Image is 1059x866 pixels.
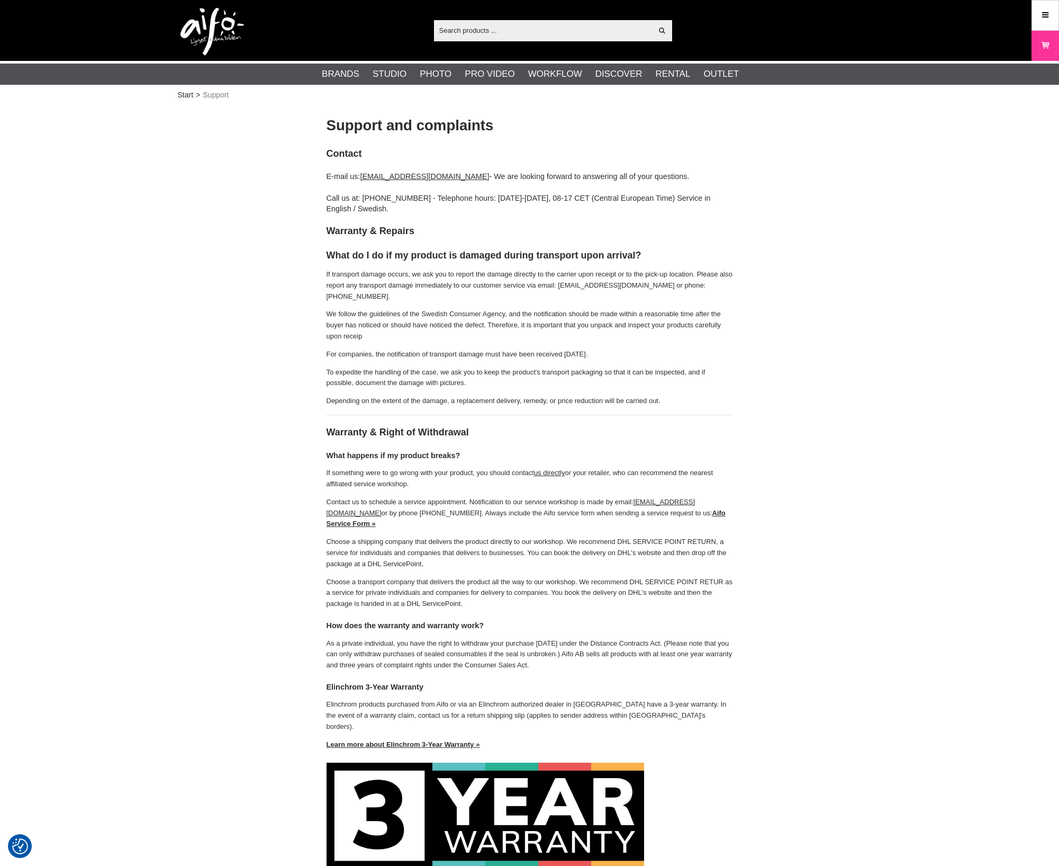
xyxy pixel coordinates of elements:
a: Learn more about Elinchrom 3-Year Warranty » [327,740,480,748]
a: Studio [373,67,406,81]
a: Aifo Service Form » [327,509,726,528]
p: We follow the guidelines of the Swedish Consumer Agency, and the notification should be made with... [327,309,733,342]
p: Choose a shipping company that delivers the product directly to our workshop. We recommend DHL SE... [327,537,733,569]
span: Support [203,90,229,101]
p: Elinchrom products purchased from Aifo or via an Elinchrom authorized dealer in [GEOGRAPHIC_DATA]... [327,699,733,732]
a: Outlet [703,67,739,81]
h4: Call us at: [PHONE_NUMBER] - Telephone hours: [DATE]-[DATE], 08-17 CET (Central European Time) Se... [327,193,733,214]
p: If something were to go wrong with your product, you should contact or your retailer, who can rec... [327,468,733,490]
button: Consent Preferences [12,837,28,856]
strong: What happens if my product breaks? [327,451,460,460]
input: Search products ... [434,22,653,38]
h2: Warranty & Right of Withdrawal [327,426,733,439]
p: For companies, the notification of transport damage must have been received [DATE]. [327,349,733,360]
a: Workflow [528,67,582,81]
h2: Warranty & Repairs [327,225,733,238]
h2: What do I do if my product is damaged during transport upon arrival? [327,249,733,262]
a: Photo [420,67,451,81]
h2: Contact [327,147,733,160]
p: Depending on the extent of the damage, a replacement delivery, remedy, or price reduction will be... [327,396,733,407]
p: As a private individual, you have the right to withdraw your purchase [DATE] under the Distance C... [327,638,733,671]
p: Choose a transport company that delivers the product all the way to our workshop. We recommend DH... [327,577,733,610]
a: [EMAIL_ADDRESS][DOMAIN_NAME] [327,498,695,517]
a: Start [178,90,194,101]
span: us directly [534,469,565,477]
h1: Support and complaints [327,115,733,136]
a: [EMAIL_ADDRESS][DOMAIN_NAME] [360,172,489,181]
strong: How does the warranty and warranty work? [327,621,484,630]
p: To expedite the handling of the case, we ask you to keep the product's transport packaging so tha... [327,367,733,389]
a: Pro Video [465,67,514,81]
strong: Elinchrom 3-Year Warranty [327,683,423,691]
a: Brands [322,67,359,81]
a: Discover [595,67,642,81]
h4: E-mail us: - We are looking forward to answering all of your questions. [327,171,733,182]
img: Revisit consent button [12,838,28,854]
a: Rental [656,67,691,81]
p: If transport damage occurs, we ask you to report the damage directly to the carrier upon receipt ... [327,269,733,302]
p: Contact us to schedule a service appointment. Notification to our service workshop is made by ema... [327,497,733,530]
img: logo.png [180,8,244,56]
span: > [196,90,200,101]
